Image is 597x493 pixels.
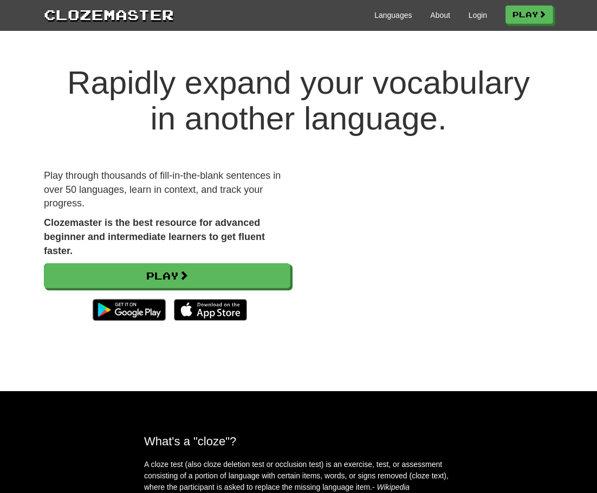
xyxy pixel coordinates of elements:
p: A cloze test (also cloze deletion test or occlusion test) is an exercise, test, or assessment con... [144,459,453,493]
img: Get it on Google Play [87,294,171,326]
a: About [430,10,450,21]
img: Download_on_the_App_Store_Badge_US-UK_135x40-25178aeef6eb6b83b96f5f2d004eda3bffbb37122de64afbaef7... [174,299,247,321]
p: Play through thousands of fill-in-the-blank sentences in over 50 languages, learn in context, and... [44,169,290,211]
strong: Clozemaster is the best resource for advanced beginner and intermediate learners to get fluent fa... [44,217,265,256]
a: Play [44,263,290,288]
a: Login [469,10,487,21]
a: Play [505,5,553,24]
em: - Wikipedia [372,483,410,491]
a: Clozemaster [44,4,174,24]
h2: What's a "cloze"? [144,434,453,448]
a: Languages [374,10,412,21]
